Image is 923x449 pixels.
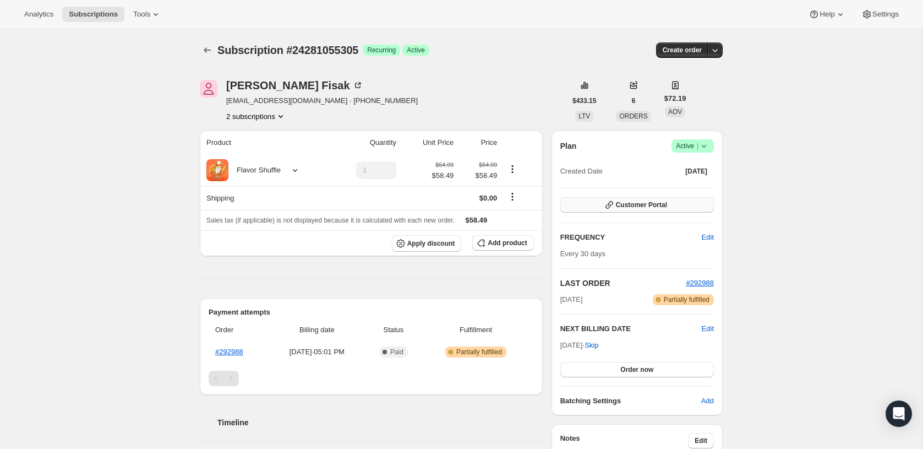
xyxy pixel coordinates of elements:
[400,131,457,155] th: Unit Price
[560,197,714,213] button: Customer Portal
[367,46,396,55] span: Recurring
[215,348,243,356] a: #292988
[664,295,709,304] span: Partially fulfilled
[457,131,500,155] th: Price
[407,239,455,248] span: Apply discount
[686,279,714,287] a: #292988
[625,93,642,109] button: 6
[209,307,534,318] h2: Payment attempts
[488,239,527,247] span: Add product
[133,10,150,19] span: Tools
[390,348,403,356] span: Paid
[209,371,534,386] nav: Pagination
[560,323,702,334] h2: NEXT BILLING DATE
[632,96,636,105] span: 6
[472,235,533,251] button: Add product
[886,401,912,427] div: Open Intercom Messenger
[619,112,647,120] span: ORDERS
[200,131,328,155] th: Product
[271,347,362,358] span: [DATE] · 05:01 PM
[695,436,707,445] span: Edit
[560,140,577,152] h2: Plan
[206,217,455,224] span: Sales tax (if applicable) is not displayed because it is calculated with each new order.
[572,96,596,105] span: $433.15
[369,324,418,336] span: Status
[460,170,497,181] span: $58.49
[560,396,701,407] h6: Batching Settings
[679,164,714,179] button: [DATE]
[578,112,590,120] span: LTV
[328,131,400,155] th: Quantity
[676,140,709,152] span: Active
[578,337,605,354] button: Skip
[200,186,328,210] th: Shipping
[69,10,118,19] span: Subscriptions
[432,170,454,181] span: $58.49
[560,294,583,305] span: [DATE]
[479,161,497,168] small: $64.99
[688,433,714,448] button: Edit
[217,417,543,428] h2: Timeline
[560,232,702,243] h2: FREQUENCY
[663,46,702,55] span: Create order
[226,95,418,106] span: [EMAIL_ADDRESS][DOMAIN_NAME] · [PHONE_NUMBER]
[702,323,714,334] button: Edit
[228,165,281,176] div: Flavor Shuffle
[424,324,527,336] span: Fulfillment
[685,167,707,176] span: [DATE]
[62,7,124,22] button: Subscriptions
[466,216,488,224] span: $58.49
[855,7,905,22] button: Settings
[820,10,834,19] span: Help
[702,232,714,243] span: Edit
[560,362,714,377] button: Order now
[802,7,852,22] button: Help
[392,235,462,252] button: Apply discount
[407,46,425,55] span: Active
[200,42,215,58] button: Subscriptions
[18,7,60,22] button: Analytics
[560,166,603,177] span: Created Date
[560,341,599,349] span: [DATE] ·
[200,80,217,98] span: Juanita Fisak
[697,142,698,150] span: |
[226,80,363,91] div: [PERSON_NAME] Fisak
[566,93,603,109] button: $433.15
[701,396,714,407] span: Add
[560,278,686,289] h2: LAST ORDER
[656,42,708,58] button: Create order
[686,278,714,289] button: #292988
[695,392,720,410] button: Add
[504,163,521,175] button: Product actions
[664,93,686,104] span: $72.19
[24,10,53,19] span: Analytics
[872,10,899,19] span: Settings
[479,194,498,202] span: $0.00
[435,161,454,168] small: $64.99
[585,340,598,351] span: Skip
[560,433,689,448] h3: Notes
[226,111,286,122] button: Product actions
[209,318,268,342] th: Order
[560,250,605,258] span: Every 30 days
[504,191,521,203] button: Shipping actions
[217,44,358,56] span: Subscription #24281055305
[271,324,362,336] span: Billing date
[616,201,667,209] span: Customer Portal
[206,159,228,181] img: product img
[695,229,720,246] button: Edit
[456,348,502,356] span: Partially fulfilled
[620,365,653,374] span: Order now
[127,7,168,22] button: Tools
[668,108,682,116] span: AOV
